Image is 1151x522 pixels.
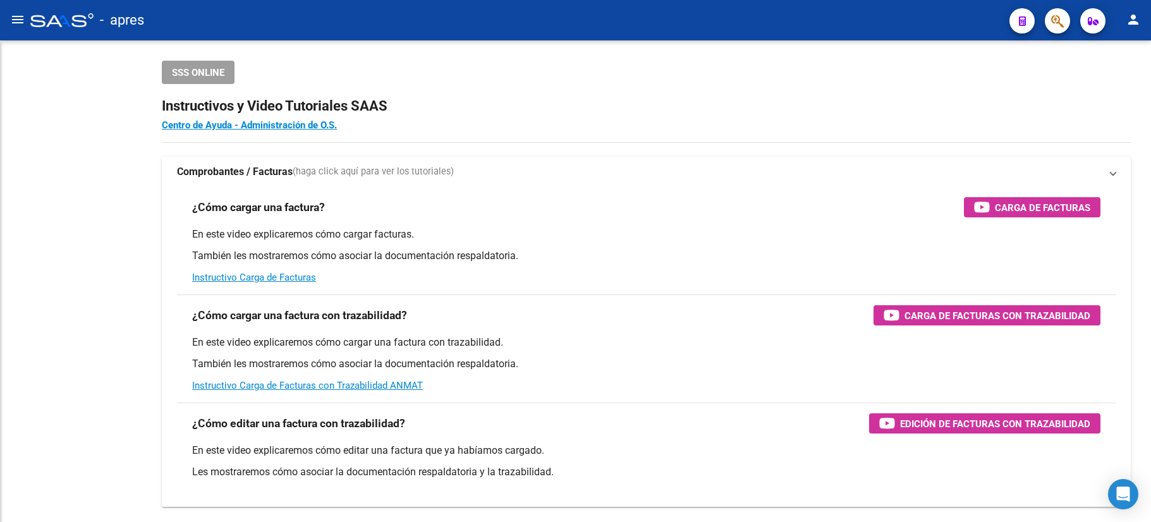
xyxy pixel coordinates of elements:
[874,305,1100,325] button: Carga de Facturas con Trazabilidad
[162,94,1131,118] h2: Instructivos y Video Tutoriales SAAS
[192,307,407,324] h3: ¿Cómo cargar una factura con trazabilidad?
[192,380,423,391] a: Instructivo Carga de Facturas con Trazabilidad ANMAT
[192,336,1100,349] p: En este video explicaremos cómo cargar una factura con trazabilidad.
[10,12,25,27] mat-icon: menu
[177,165,293,179] strong: Comprobantes / Facturas
[869,413,1100,434] button: Edición de Facturas con Trazabilidad
[192,415,405,432] h3: ¿Cómo editar una factura con trazabilidad?
[1126,12,1141,27] mat-icon: person
[192,357,1100,371] p: También les mostraremos cómo asociar la documentación respaldatoria.
[162,157,1131,187] mat-expansion-panel-header: Comprobantes / Facturas(haga click aquí para ver los tutoriales)
[293,165,454,179] span: (haga click aquí para ver los tutoriales)
[192,465,1100,479] p: Les mostraremos cómo asociar la documentación respaldatoria y la trazabilidad.
[100,6,144,34] span: - apres
[964,197,1100,217] button: Carga de Facturas
[162,187,1131,507] div: Comprobantes / Facturas(haga click aquí para ver los tutoriales)
[192,444,1100,458] p: En este video explicaremos cómo editar una factura que ya habíamos cargado.
[904,308,1090,324] span: Carga de Facturas con Trazabilidad
[192,272,316,283] a: Instructivo Carga de Facturas
[900,416,1090,432] span: Edición de Facturas con Trazabilidad
[1108,479,1138,509] div: Open Intercom Messenger
[192,249,1100,263] p: También les mostraremos cómo asociar la documentación respaldatoria.
[162,61,234,84] button: SSS ONLINE
[192,198,325,216] h3: ¿Cómo cargar una factura?
[162,119,337,131] a: Centro de Ayuda - Administración de O.S.
[172,67,224,78] span: SSS ONLINE
[192,228,1100,241] p: En este video explicaremos cómo cargar facturas.
[995,200,1090,215] span: Carga de Facturas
